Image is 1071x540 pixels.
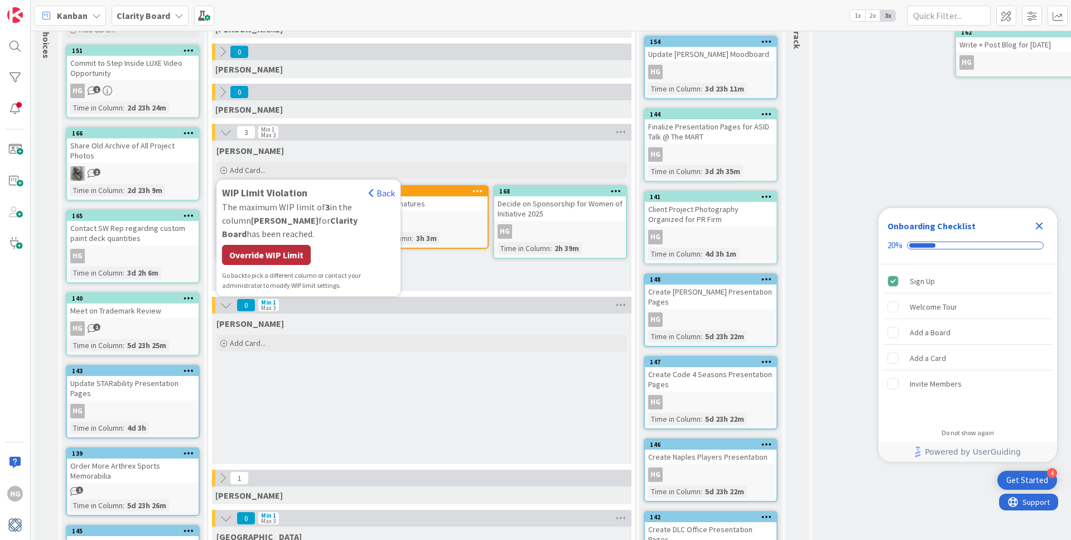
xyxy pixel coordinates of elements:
[124,267,161,279] div: 3d 2h 6m
[72,450,199,457] div: 139
[66,210,200,283] a: 165Contact SW Rep regarding custom paint deck quantitiesHGTime in Column:3d 2h 6m
[93,324,100,331] span: 1
[1047,468,1057,478] div: 4
[701,330,702,343] span: :
[887,219,976,233] div: Onboarding Checklist
[124,499,169,512] div: 5d 23h 26m
[66,292,200,356] a: 140Meet on Trademark ReviewHGTime in Column:5d 23h 25m
[237,298,255,312] span: 0
[70,184,123,196] div: Time in Column
[883,372,1053,396] div: Invite Members is incomplete.
[645,47,776,61] div: Update [PERSON_NAME] Moodboard
[123,422,124,434] span: :
[355,185,489,249] a: 167Fix Email SignaturesHGTime in Column:3h 3m
[216,318,284,329] span: Walter
[883,269,1053,293] div: Sign Up is complete.
[76,486,83,494] span: 1
[907,6,991,26] input: Quick Filter...
[879,264,1057,421] div: Checklist items
[910,300,957,314] div: Welcome Tour
[123,267,124,279] span: :
[230,85,249,99] span: 0
[645,512,776,522] div: 142
[67,56,199,80] div: Commit to Step Inside LUXE Video Opportunity
[230,165,266,175] span: Add Card...
[356,214,488,229] div: HG
[645,395,776,409] div: HG
[222,245,311,265] div: Override WIP Limit
[67,128,199,138] div: 166
[650,441,776,449] div: 146
[494,186,626,221] div: 168Decide on Sponsorship for Women of Initiative 2025
[222,271,245,279] span: Go back
[645,65,776,79] div: HG
[66,447,200,516] a: 139Order More Arthrex Sports MemorabiliaTime in Column:5d 23h 26m
[237,512,255,525] span: 0
[910,274,935,288] div: Sign Up
[123,339,124,351] span: :
[645,312,776,327] div: HG
[645,147,776,162] div: HG
[702,165,743,177] div: 3d 2h 35m
[361,187,488,195] div: 167
[648,165,701,177] div: Time in Column
[123,102,124,114] span: :
[499,187,626,195] div: 168
[644,273,778,347] a: 148Create [PERSON_NAME] Presentation PagesHGTime in Column:5d 23h 22m
[23,2,51,15] span: Support
[1030,217,1048,235] div: Close Checklist
[997,471,1057,490] div: Open Get Started checklist, remaining modules: 4
[67,303,199,318] div: Meet on Trademark Review
[942,428,994,437] div: Do not show again
[124,102,169,114] div: 2d 23h 24m
[67,293,199,318] div: 140Meet on Trademark Review
[70,249,85,263] div: HG
[230,471,249,485] span: 1
[701,485,702,498] span: :
[887,240,1048,250] div: Checklist progress: 20%
[67,449,199,459] div: 139
[117,10,170,21] b: Clarity Board
[261,518,276,524] div: Max 3
[251,215,319,226] b: [PERSON_NAME]
[702,83,747,95] div: 3d 23h 11m
[124,422,149,434] div: 4d 3h
[498,242,550,254] div: Time in Column
[356,196,488,211] div: Fix Email Signatures
[910,377,962,390] div: Invite Members
[648,248,701,260] div: Time in Column
[494,186,626,196] div: 168
[230,338,266,348] span: Add Card...
[650,38,776,46] div: 154
[67,128,199,163] div: 166Share Old Archive of All Project Photos
[648,467,663,482] div: HG
[7,7,23,23] img: Visit kanbanzone.com
[66,127,200,201] a: 166Share Old Archive of All Project PhotosPATime in Column:2d 23h 9m
[650,110,776,118] div: 144
[216,145,284,156] span: Hannah
[648,330,701,343] div: Time in Column
[7,486,23,502] div: HG
[645,367,776,392] div: Create Code 4 Seasons Presentation Pages
[498,224,512,239] div: HG
[67,526,199,536] div: 145
[850,10,865,21] span: 1x
[67,221,199,245] div: Contact SW Rep regarding custom paint deck quantities
[648,312,663,327] div: HG
[645,440,776,450] div: 146
[883,320,1053,345] div: Add a Board is incomplete.
[356,186,488,196] div: 167
[67,84,199,98] div: HG
[230,45,249,59] span: 0
[222,185,395,200] div: WIP Limit Violation
[879,442,1057,462] div: Footer
[645,37,776,47] div: 154
[887,240,903,250] div: 20%
[124,339,169,351] div: 5d 23h 25m
[67,449,199,483] div: 139Order More Arthrex Sports Memorabilia
[261,305,276,311] div: Max 3
[70,339,123,351] div: Time in Column
[261,127,274,132] div: Min 1
[67,321,199,336] div: HG
[67,459,199,483] div: Order More Arthrex Sports Memorabilia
